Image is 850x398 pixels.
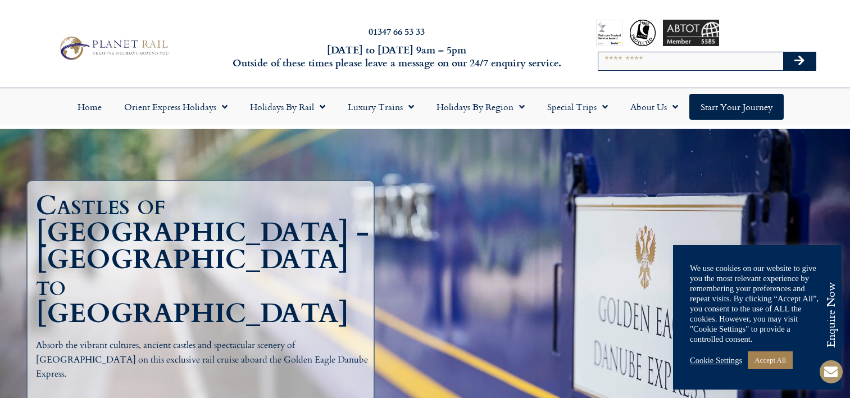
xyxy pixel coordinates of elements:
[113,94,239,120] a: Orient Express Holidays
[690,355,742,365] a: Cookie Settings
[783,52,816,70] button: Search
[425,94,536,120] a: Holidays by Region
[229,43,563,70] h6: [DATE] to [DATE] 9am – 5pm Outside of these times please leave a message on our 24/7 enquiry serv...
[55,34,171,62] img: Planet Rail Train Holidays Logo
[66,94,113,120] a: Home
[6,94,844,120] nav: Menu
[239,94,337,120] a: Holidays by Rail
[689,94,784,120] a: Start your Journey
[36,338,371,382] p: Absorb the vibrant cultures, ancient castles and spectacular scenery of [GEOGRAPHIC_DATA] on this...
[36,192,371,327] h1: Castles of [GEOGRAPHIC_DATA] - [GEOGRAPHIC_DATA] to [GEOGRAPHIC_DATA]
[748,351,793,369] a: Accept All
[619,94,689,120] a: About Us
[690,263,825,344] div: We use cookies on our website to give you the most relevant experience by remembering your prefer...
[536,94,619,120] a: Special Trips
[369,25,425,38] a: 01347 66 53 33
[337,94,425,120] a: Luxury Trains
